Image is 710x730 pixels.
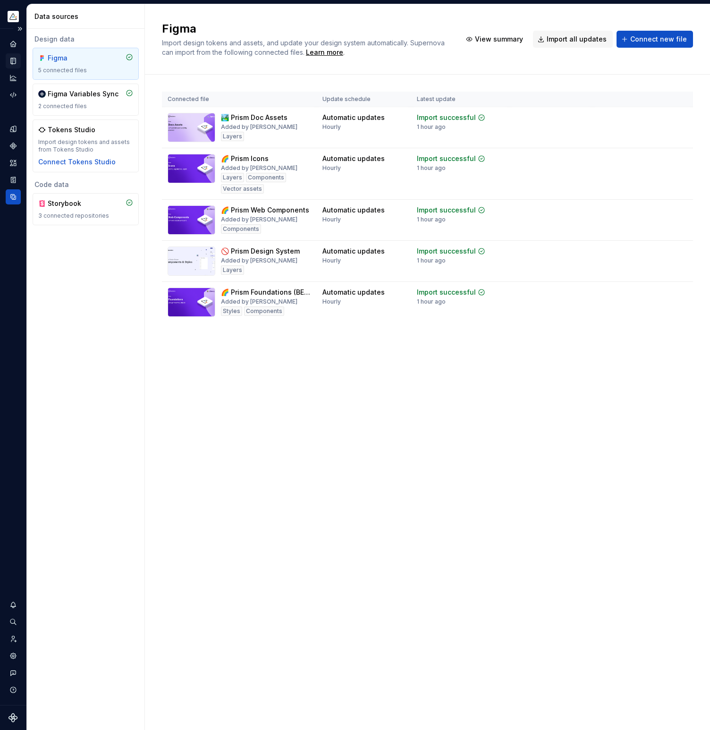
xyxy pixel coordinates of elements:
[221,224,261,234] div: Components
[48,53,93,63] div: Figma
[417,113,476,122] div: Import successful
[475,34,523,44] span: View summary
[246,173,286,182] div: Components
[630,34,687,44] span: Connect new file
[6,189,21,204] a: Data sources
[221,205,309,215] div: 🌈 Prism Web Components
[162,39,447,56] span: Import design tokens and assets, and update your design system automatically. Supernova can impor...
[221,132,244,141] div: Layers
[221,306,242,316] div: Styles
[48,125,95,135] div: Tokens Studio
[417,246,476,256] div: Import successful
[221,123,297,131] div: Added by [PERSON_NAME]
[6,631,21,646] a: Invite team
[304,49,345,56] span: .
[411,92,509,107] th: Latest update
[33,48,139,80] a: Figma5 connected files
[6,121,21,136] a: Design tokens
[322,154,385,163] div: Automatic updates
[48,199,93,208] div: Storybook
[322,257,341,264] div: Hourly
[306,48,343,57] a: Learn more
[417,298,446,306] div: 1 hour ago
[38,138,133,153] div: Import design tokens and assets from Tokens Studio
[38,102,133,110] div: 2 connected files
[533,31,613,48] button: Import all updates
[38,212,133,220] div: 3 connected repositories
[417,154,476,163] div: Import successful
[417,216,446,223] div: 1 hour ago
[221,288,311,297] div: 🌈 Prism Foundations (BETA)
[417,205,476,215] div: Import successful
[6,138,21,153] a: Components
[34,12,141,21] div: Data sources
[6,87,21,102] a: Code automation
[322,288,385,297] div: Automatic updates
[547,34,607,44] span: Import all updates
[33,180,139,189] div: Code data
[221,173,244,182] div: Layers
[322,298,341,306] div: Hourly
[322,205,385,215] div: Automatic updates
[461,31,529,48] button: View summary
[322,246,385,256] div: Automatic updates
[221,246,300,256] div: 🚫 Prism Design System
[6,648,21,663] a: Settings
[162,92,317,107] th: Connected file
[6,665,21,680] button: Contact support
[6,53,21,68] a: Documentation
[6,597,21,612] button: Notifications
[317,92,411,107] th: Update schedule
[221,184,264,194] div: Vector assets
[322,164,341,172] div: Hourly
[6,70,21,85] a: Analytics
[417,288,476,297] div: Import successful
[221,216,297,223] div: Added by [PERSON_NAME]
[221,265,244,275] div: Layers
[6,172,21,187] a: Storybook stories
[221,257,297,264] div: Added by [PERSON_NAME]
[244,306,284,316] div: Components
[33,84,139,116] a: Figma Variables Sync2 connected files
[322,216,341,223] div: Hourly
[8,713,18,722] svg: Supernova Logo
[322,123,341,131] div: Hourly
[417,123,446,131] div: 1 hour ago
[221,164,297,172] div: Added by [PERSON_NAME]
[221,113,287,122] div: 🏞️ Prism Doc Assets
[8,11,19,22] img: 933d721a-f27f-49e1-b294-5bdbb476d662.png
[417,164,446,172] div: 1 hour ago
[38,157,116,167] button: Connect Tokens Studio
[33,34,139,44] div: Design data
[322,113,385,122] div: Automatic updates
[48,89,118,99] div: Figma Variables Sync
[221,154,269,163] div: 🌈 Prism Icons
[38,67,133,74] div: 5 connected files
[221,298,297,306] div: Added by [PERSON_NAME]
[33,193,139,225] a: Storybook3 connected repositories
[6,36,21,51] a: Home
[617,31,693,48] button: Connect new file
[6,155,21,170] a: Assets
[162,21,450,36] h2: Figma
[13,22,26,35] button: Expand sidebar
[6,614,21,629] button: Search ⌘K
[33,119,139,172] a: Tokens StudioImport design tokens and assets from Tokens StudioConnect Tokens Studio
